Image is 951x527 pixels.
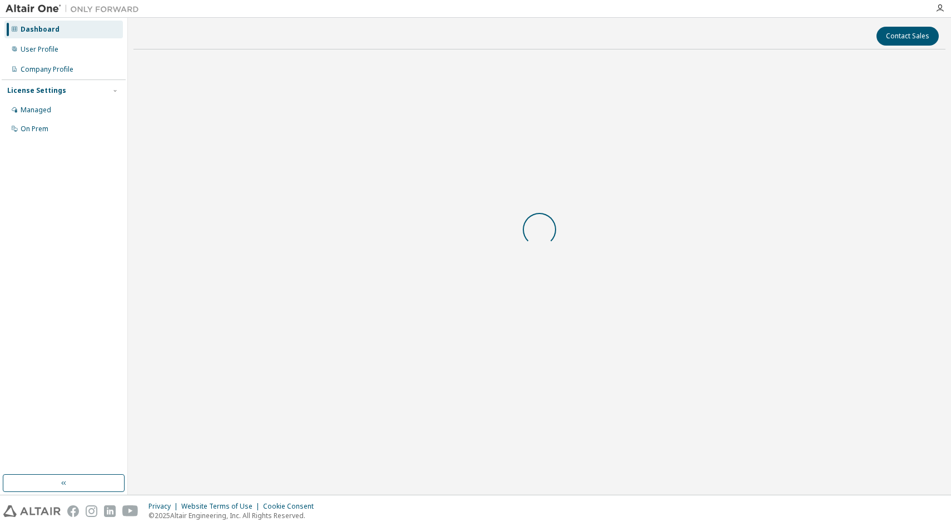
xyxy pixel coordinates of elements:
[7,86,66,95] div: License Settings
[148,502,181,511] div: Privacy
[21,106,51,115] div: Managed
[6,3,145,14] img: Altair One
[21,45,58,54] div: User Profile
[21,125,48,133] div: On Prem
[148,511,320,520] p: © 2025 Altair Engineering, Inc. All Rights Reserved.
[181,502,263,511] div: Website Terms of Use
[21,65,73,74] div: Company Profile
[21,25,60,34] div: Dashboard
[104,505,116,517] img: linkedin.svg
[263,502,320,511] div: Cookie Consent
[876,27,939,46] button: Contact Sales
[3,505,61,517] img: altair_logo.svg
[86,505,97,517] img: instagram.svg
[67,505,79,517] img: facebook.svg
[122,505,138,517] img: youtube.svg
